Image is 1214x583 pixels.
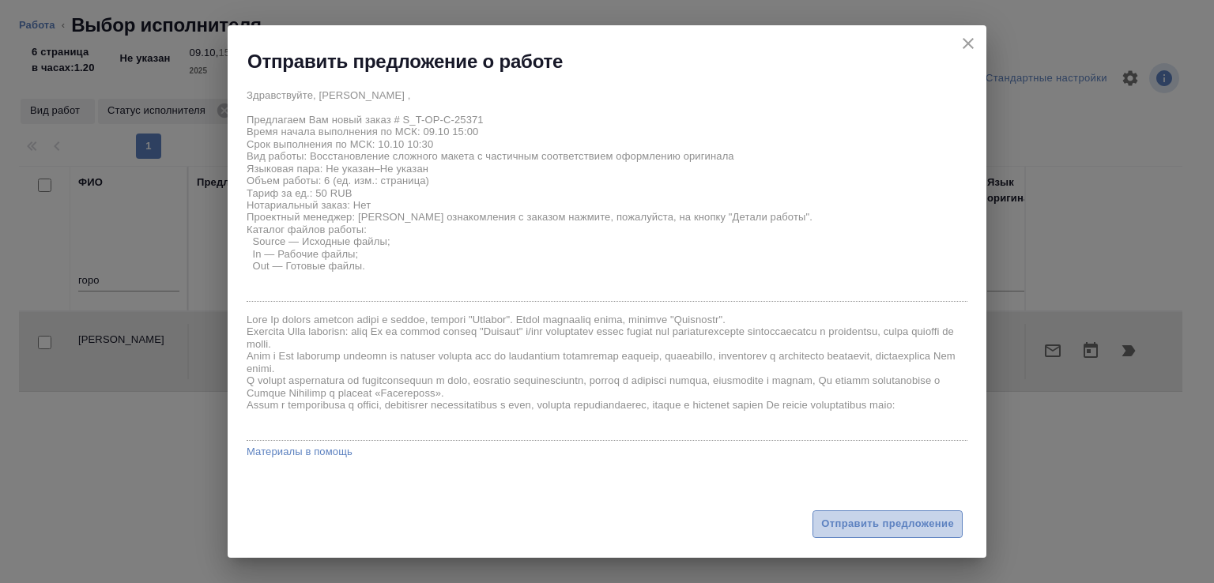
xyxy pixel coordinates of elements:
button: close [956,32,980,55]
button: Отправить предложение [812,510,963,538]
textarea: Здравствуйте, [PERSON_NAME] , Предлагаем Вам новый заказ # S_T-OP-C-25371 Время начала выполнения... [247,89,967,296]
h2: Отправить предложение о работе [247,49,563,74]
span: Отправить предложение [821,515,954,533]
a: Материалы в помощь [247,444,967,460]
textarea: Lore Ip dolors ametcon adipi e seddoe, tempori "Utlabor". Etdol magnaaliq enima, minimve "Quisnos... [247,314,967,435]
